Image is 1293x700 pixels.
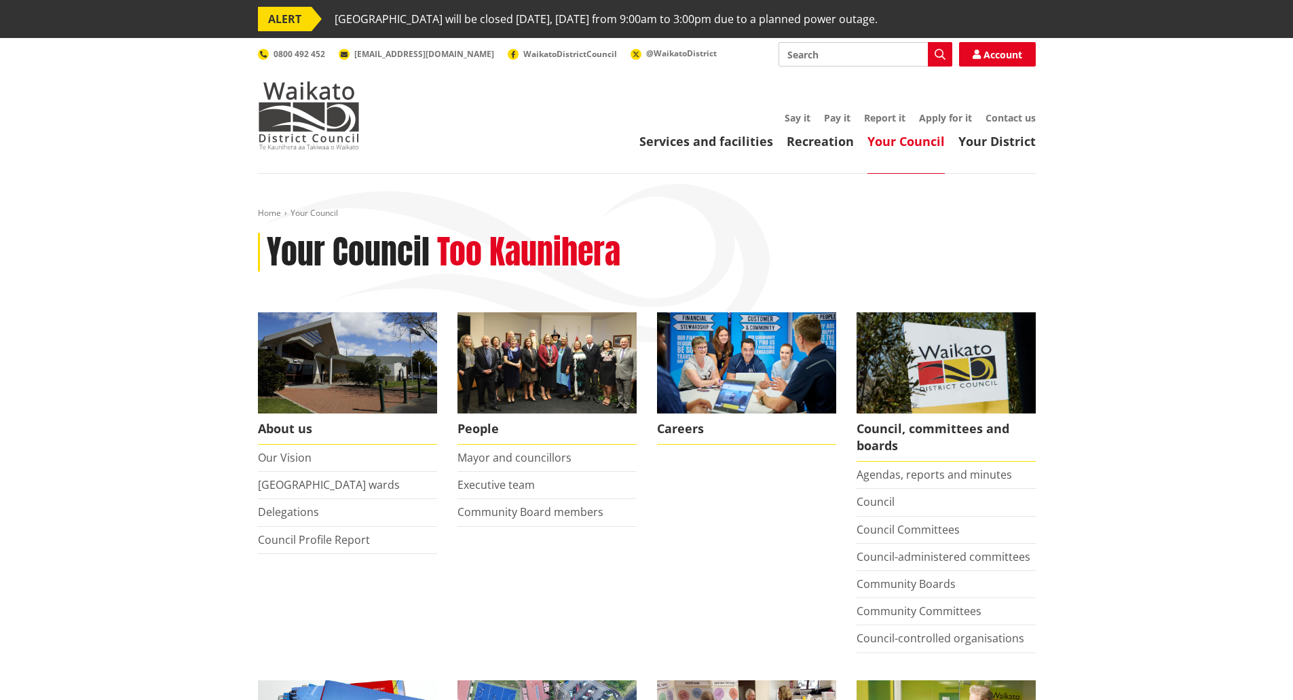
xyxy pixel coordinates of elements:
a: Our Vision [258,450,312,465]
a: @WaikatoDistrict [631,48,717,59]
span: [GEOGRAPHIC_DATA] will be closed [DATE], [DATE] from 9:00am to 3:00pm due to a planned power outage. [335,7,878,31]
a: Delegations [258,504,319,519]
span: Your Council [291,207,338,219]
span: 0800 492 452 [274,48,325,60]
a: Say it [785,111,810,124]
span: Council, committees and boards [857,413,1036,462]
h2: Too Kaunihera [437,233,620,272]
h1: Your Council [267,233,430,272]
a: Agendas, reports and minutes [857,467,1012,482]
nav: breadcrumb [258,208,1036,219]
a: Account [959,42,1036,67]
a: Your Council [867,133,945,149]
a: Executive team [457,477,535,492]
a: WDC Building 0015 About us [258,312,437,445]
input: Search input [779,42,952,67]
a: Council-administered committees [857,549,1030,564]
a: Services and facilities [639,133,773,149]
a: Community Committees [857,604,981,619]
a: [EMAIL_ADDRESS][DOMAIN_NAME] [339,48,494,60]
a: Council Profile Report [258,532,370,547]
a: Apply for it [919,111,972,124]
a: [GEOGRAPHIC_DATA] wards [258,477,400,492]
img: Waikato-District-Council-sign [857,312,1036,413]
a: 2022 Council People [457,312,637,445]
a: Contact us [986,111,1036,124]
span: Careers [657,413,836,445]
img: WDC Building 0015 [258,312,437,413]
a: Report it [864,111,905,124]
a: 0800 492 452 [258,48,325,60]
span: @WaikatoDistrict [646,48,717,59]
a: Your District [958,133,1036,149]
a: Home [258,207,281,219]
img: Office staff in meeting - Career page [657,312,836,413]
span: People [457,413,637,445]
a: Community Boards [857,576,956,591]
span: [EMAIL_ADDRESS][DOMAIN_NAME] [354,48,494,60]
a: Waikato-District-Council-sign Council, committees and boards [857,312,1036,462]
a: Community Board members [457,504,603,519]
a: Recreation [787,133,854,149]
span: About us [258,413,437,445]
a: Pay it [824,111,850,124]
a: Council-controlled organisations [857,631,1024,646]
a: Council Committees [857,522,960,537]
a: Mayor and councillors [457,450,571,465]
span: ALERT [258,7,312,31]
img: Waikato District Council - Te Kaunihera aa Takiwaa o Waikato [258,81,360,149]
a: WaikatoDistrictCouncil [508,48,617,60]
a: Council [857,494,895,509]
span: WaikatoDistrictCouncil [523,48,617,60]
img: 2022 Council [457,312,637,413]
a: Careers [657,312,836,445]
